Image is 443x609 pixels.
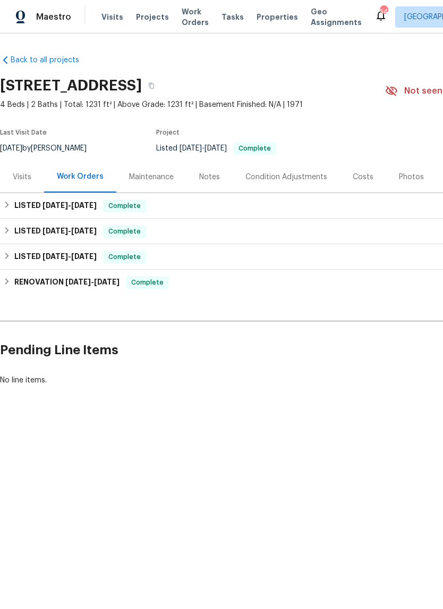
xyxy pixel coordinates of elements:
[104,226,145,237] span: Complete
[380,6,387,17] div: 54
[71,202,97,209] span: [DATE]
[101,12,123,22] span: Visits
[353,172,373,182] div: Costs
[399,172,424,182] div: Photos
[182,6,209,28] span: Work Orders
[42,202,68,209] span: [DATE]
[42,227,97,235] span: -
[57,171,104,182] div: Work Orders
[42,253,68,260] span: [DATE]
[42,253,97,260] span: -
[104,252,145,262] span: Complete
[42,202,97,209] span: -
[234,145,275,152] span: Complete
[14,251,97,263] h6: LISTED
[245,172,327,182] div: Condition Adjustments
[311,6,362,28] span: Geo Assignments
[127,277,168,288] span: Complete
[36,12,71,22] span: Maestro
[14,225,97,238] h6: LISTED
[104,201,145,211] span: Complete
[42,227,68,235] span: [DATE]
[257,12,298,22] span: Properties
[136,12,169,22] span: Projects
[71,227,97,235] span: [DATE]
[14,199,97,212] h6: LISTED
[71,253,97,260] span: [DATE]
[221,13,244,21] span: Tasks
[156,129,180,136] span: Project
[199,172,220,182] div: Notes
[65,278,91,286] span: [DATE]
[180,145,202,152] span: [DATE]
[14,276,120,289] h6: RENOVATION
[13,172,31,182] div: Visits
[65,278,120,286] span: -
[129,172,174,182] div: Maintenance
[142,76,161,95] button: Copy Address
[180,145,227,152] span: -
[156,145,276,152] span: Listed
[205,145,227,152] span: [DATE]
[94,278,120,286] span: [DATE]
